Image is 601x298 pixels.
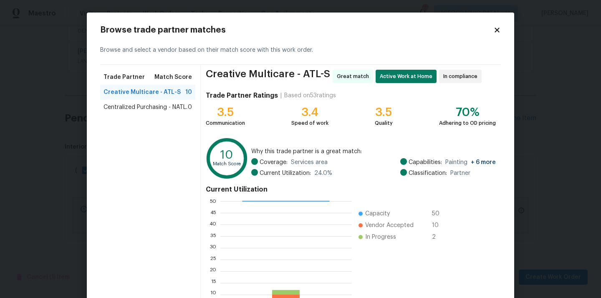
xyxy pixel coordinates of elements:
[432,233,445,241] span: 2
[211,280,216,285] text: 15
[210,210,216,215] text: 45
[206,70,330,83] span: Creative Multicare - ATL-S
[443,72,481,81] span: In compliance
[210,257,216,262] text: 25
[432,221,445,230] span: 10
[439,119,496,127] div: Adhering to OD pricing
[314,169,332,177] span: 24.0 %
[291,108,328,116] div: 3.4
[375,119,393,127] div: Quality
[251,147,496,156] span: Why this trade partner is a great match:
[365,233,396,241] span: In Progress
[450,169,470,177] span: Partner
[445,158,496,167] span: Painting
[337,72,372,81] span: Great match
[284,91,336,100] div: Based on 53 ratings
[409,158,442,167] span: Capabilities:
[154,73,192,81] span: Match Score
[210,292,216,297] text: 10
[260,158,288,167] span: Coverage:
[365,221,414,230] span: Vendor Accepted
[375,108,393,116] div: 3.5
[210,245,216,250] text: 30
[278,91,284,100] div: |
[104,103,187,111] span: Centralized Purchasing - NATL.
[471,159,496,165] span: + 6 more
[206,185,496,194] h4: Current Utilization
[185,88,192,96] span: 10
[291,119,328,127] div: Speed of work
[291,158,328,167] span: Services area
[213,162,241,166] text: Match Score
[100,36,501,65] div: Browse and select a vendor based on their match score with this work order.
[409,169,447,177] span: Classification:
[206,91,278,100] h4: Trade Partner Ratings
[439,108,496,116] div: 70%
[380,72,436,81] span: Active Work at Home
[104,88,181,96] span: Creative Multicare - ATL-S
[432,210,445,218] span: 50
[100,26,493,34] h2: Browse trade partner matches
[210,269,216,274] text: 20
[260,169,311,177] span: Current Utilization:
[206,108,245,116] div: 3.5
[209,222,216,227] text: 40
[220,149,233,161] text: 10
[365,210,390,218] span: Capacity
[210,234,216,239] text: 35
[104,73,145,81] span: Trade Partner
[188,103,192,111] span: 0
[210,199,216,204] text: 50
[206,119,245,127] div: Communication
